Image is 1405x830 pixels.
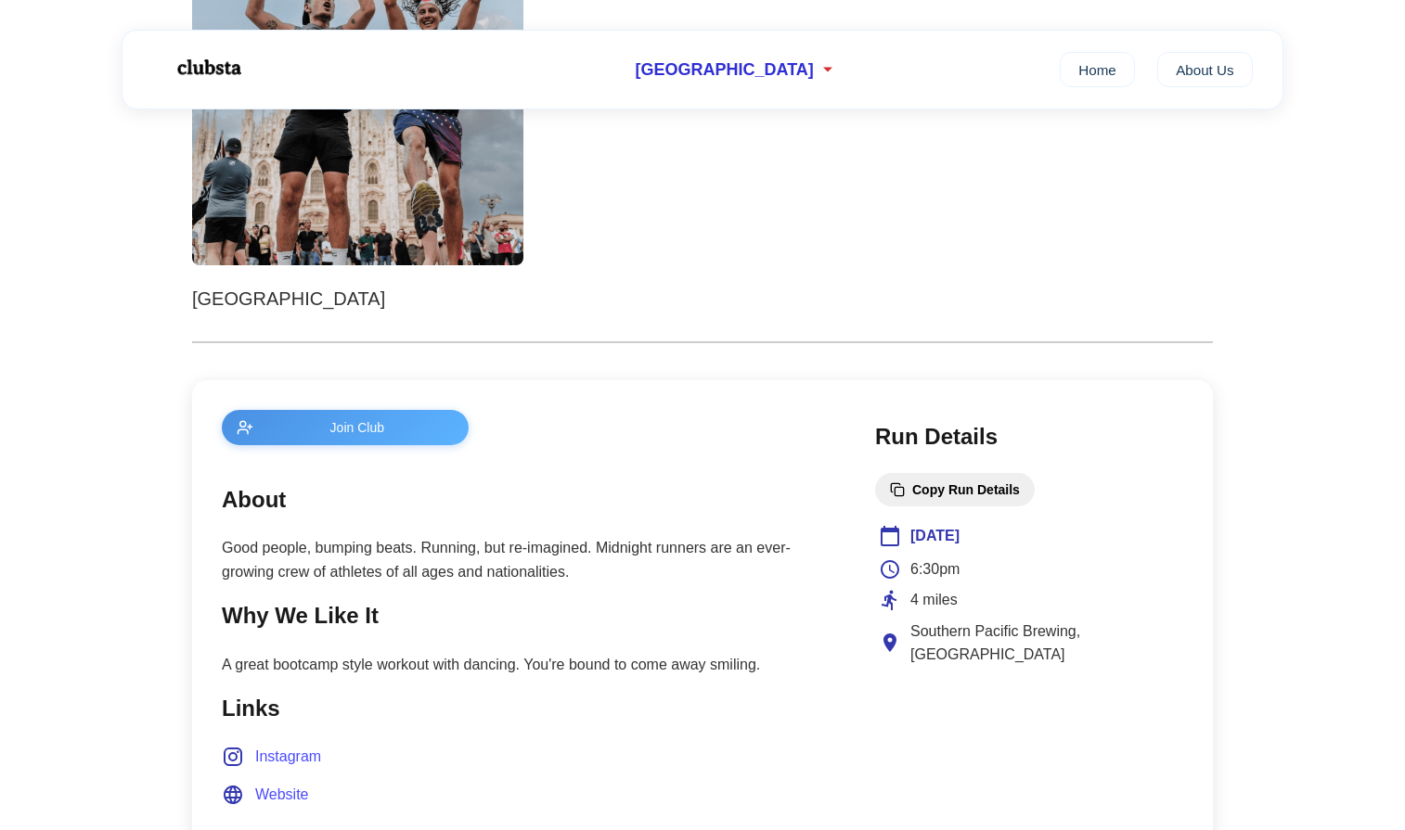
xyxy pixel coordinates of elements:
span: 4 miles [910,588,958,612]
span: 6:30pm [910,557,960,581]
span: Join Club [261,420,454,435]
h2: Run Details [875,419,1183,454]
span: Website [255,783,309,807]
a: Home [1060,52,1135,87]
span: [DATE] [910,524,960,548]
a: Join Club [222,410,838,445]
span: Instagram [255,745,321,769]
h2: Links [222,691,838,726]
a: About Us [1157,52,1253,87]
p: Good people, bumping beats. Running, but re-imagined. Midnight runners are an ever-growing crew o... [222,536,838,583]
p: [GEOGRAPHIC_DATA] [192,284,1213,313]
iframe: Club Location Map [879,685,1179,824]
span: [GEOGRAPHIC_DATA] [635,60,813,80]
button: Join Club [222,410,469,445]
h2: Why We Like It [222,598,838,633]
button: Copy Run Details [875,473,1035,506]
a: Website [222,783,309,807]
h2: About [222,482,838,517]
img: Logo [152,45,264,91]
p: A great bootcamp style workout with dancing. You're bound to come away smiling. [222,653,838,677]
span: Southern Pacific Brewing, [GEOGRAPHIC_DATA] [910,619,1179,667]
a: Instagram [222,745,321,769]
